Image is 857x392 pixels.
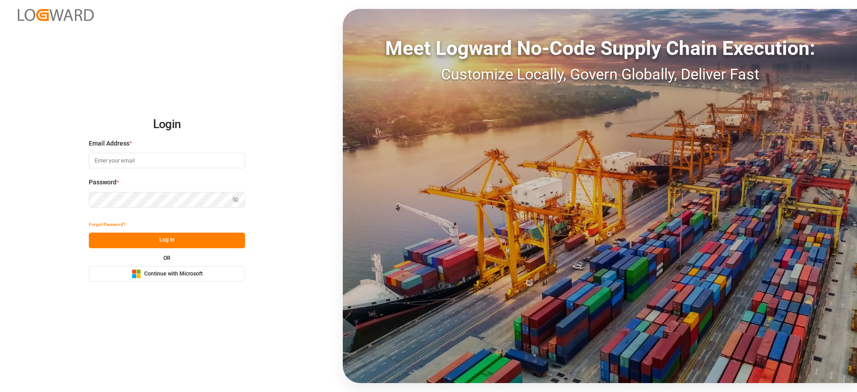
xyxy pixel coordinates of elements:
[89,217,125,233] button: Forgot Password?
[89,266,245,282] button: Continue with Microsoft
[89,178,116,187] span: Password
[89,153,245,168] input: Enter your email
[163,255,171,261] small: OR
[89,233,245,248] button: Log In
[343,33,857,63] div: Meet Logward No-Code Supply Chain Execution:
[343,63,857,86] div: Customize Locally, Govern Globally, Deliver Fast
[18,9,94,21] img: Logward_new_orange.png
[89,110,245,139] h2: Login
[89,139,129,148] span: Email Address
[144,270,203,278] span: Continue with Microsoft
